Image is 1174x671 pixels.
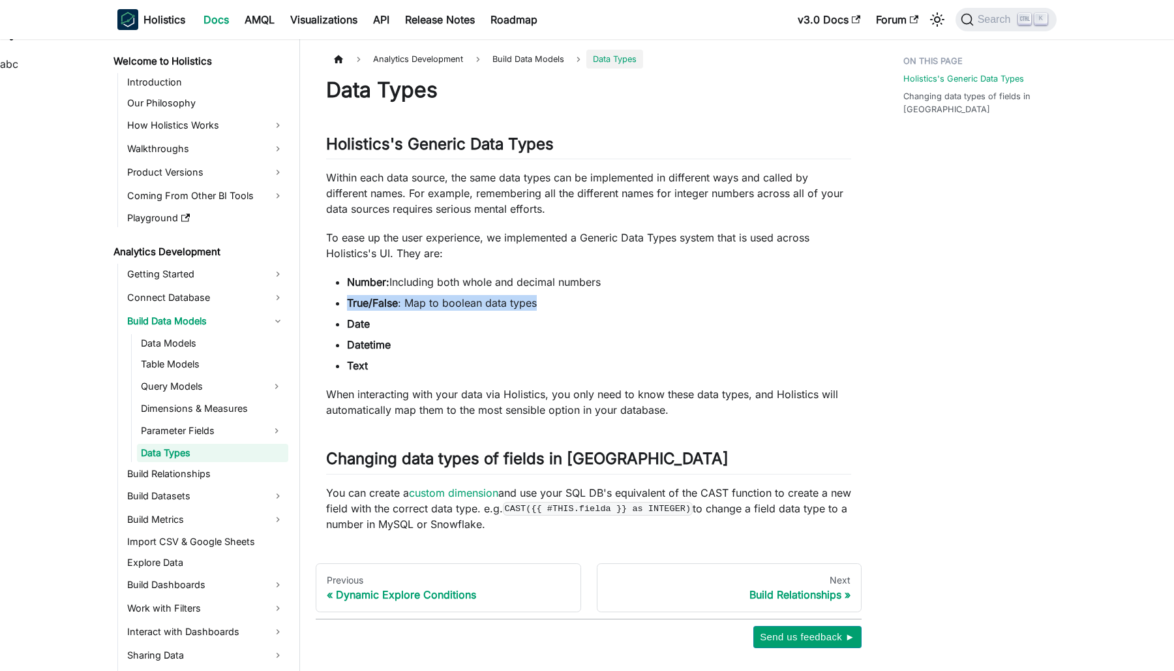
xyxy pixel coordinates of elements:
[760,629,855,646] span: Send us feedback ►
[927,9,948,30] button: Switch between dark and light mode (currently light mode)
[903,90,1049,115] a: Changing data types of fields in [GEOGRAPHIC_DATA]
[347,275,389,289] strong: Number:
[974,14,1019,25] span: Search
[316,563,581,613] a: PreviousDynamic Explore Conditions
[326,50,351,69] a: Home page
[123,185,288,206] a: Coming From Other BI Tools
[367,50,470,69] span: Analytics Development
[123,486,288,507] a: Build Datasets
[123,574,288,595] a: Build Dashboards
[137,444,288,462] a: Data Types
[137,355,288,373] a: Table Models
[123,621,288,642] a: Interact with Dashboards
[123,209,288,227] a: Playground
[137,420,265,441] a: Parameter Fields
[123,115,288,136] a: How Holistics Works
[608,588,851,601] div: Build Relationships
[326,449,851,474] h2: Changing data types of fields in [GEOGRAPHIC_DATA]
[137,376,265,397] a: Query Models
[117,9,185,30] a: HolisticsHolistics
[347,359,368,372] strong: Text
[326,170,851,217] p: Within each data source, the same data types can be implemented in different ways and called by d...
[117,9,138,30] img: Holistics
[326,386,851,418] p: When interacting with your data via Holistics, you only need to know these data types, and Holist...
[123,311,288,332] a: Build Data Models
[347,296,398,309] strong: True/False
[123,533,288,551] a: Import CSV & Google Sheets
[608,574,851,586] div: Next
[123,73,288,91] a: Introduction
[123,598,288,619] a: Work with Filters
[137,334,288,352] a: Data Models
[123,162,288,183] a: Product Versions
[104,39,300,671] nav: Docs sidebar
[196,9,237,30] a: Docs
[123,264,288,285] a: Getting Started
[347,274,851,290] li: Including both whole and decimal numbers
[397,9,483,30] a: Release Notes
[137,399,288,418] a: Dimensions & Measures
[597,563,862,613] a: NextBuild Relationships
[237,9,282,30] a: AMQL
[1034,13,1047,25] kbd: K
[483,9,545,30] a: Roadmap
[347,338,391,351] strong: Datetime
[347,317,370,330] strong: Date
[956,8,1057,31] button: Search (Ctrl+K)
[123,645,288,666] a: Sharing Data
[123,138,288,159] a: Walkthroughs
[903,72,1024,85] a: Holistics's Generic Data Types
[123,465,288,483] a: Build Relationships
[790,9,868,30] a: v3.0 Docs
[347,295,851,311] li: : Map to boolean data types
[326,77,851,103] h1: Data Types
[326,134,851,159] h2: Holistics's Generic Data Types
[326,230,851,261] p: To ease up the user experience, we implemented a Generic Data Types system that is used across Ho...
[753,626,862,648] button: Send us feedback ►
[123,287,288,308] a: Connect Database
[327,574,570,586] div: Previous
[123,554,288,572] a: Explore Data
[486,50,571,69] span: Build Data Models
[586,50,643,69] span: Data Types
[123,94,288,112] a: Our Philosophy
[503,502,693,515] code: CAST({{ #THIS.fielda }} as INTEGER)
[326,50,851,69] nav: Breadcrumbs
[265,420,288,441] button: Expand sidebar category 'Parameter Fields'
[316,563,862,613] nav: Docs pages
[143,12,185,27] b: Holistics
[365,9,397,30] a: API
[282,9,365,30] a: Visualizations
[123,509,288,530] a: Build Metrics
[327,588,570,601] div: Dynamic Explore Conditions
[326,485,851,532] p: You can create a and use your SQL DB's equivalent of the CAST function to create a new field with...
[409,486,498,499] a: custom dimension
[110,52,288,70] a: Welcome to Holistics
[265,376,288,397] button: Expand sidebar category 'Query Models'
[868,9,926,30] a: Forum
[110,243,288,261] a: Analytics Development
